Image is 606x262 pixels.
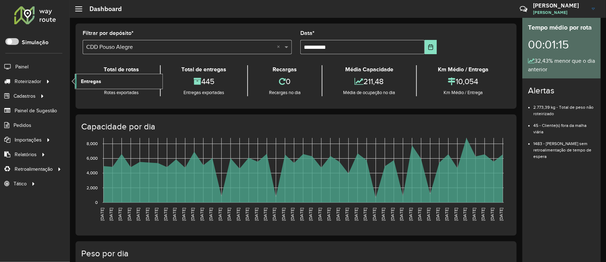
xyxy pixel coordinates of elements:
text: [DATE] [372,208,377,221]
h2: Dashboard [82,5,122,13]
text: [DATE] [408,208,413,221]
text: 0 [95,200,98,205]
span: [PERSON_NAME] [533,9,586,16]
div: Média de ocupação no dia [324,89,415,96]
text: [DATE] [172,208,177,221]
text: [DATE] [254,208,259,221]
text: [DATE] [354,208,358,221]
text: [DATE] [317,208,322,221]
li: 2.773,39 kg - Total de peso não roteirizado [533,99,595,117]
span: Cadastros [14,92,36,100]
li: 45 - Cliente(s) fora da malha viária [533,117,595,135]
label: Data [300,29,315,37]
div: 445 [162,74,246,89]
span: Importações [15,136,42,144]
div: 211,48 [324,74,415,89]
text: [DATE] [490,208,494,221]
a: Entregas [75,74,162,88]
h4: Capacidade por dia [81,122,509,132]
div: Km Médio / Entrega [419,65,508,74]
div: Recargas no dia [250,89,320,96]
div: Km Médio / Entrega [419,89,508,96]
text: [DATE] [190,208,195,221]
div: Total de entregas [162,65,246,74]
text: [DATE] [417,208,422,221]
text: [DATE] [163,208,168,221]
label: Simulação [22,38,48,47]
text: [DATE] [454,208,458,221]
text: [DATE] [445,208,449,221]
h4: Peso por dia [81,248,509,259]
text: [DATE] [218,208,222,221]
text: [DATE] [426,208,431,221]
div: 0 [250,74,320,89]
text: [DATE] [281,208,286,221]
text: [DATE] [308,208,313,221]
text: 2,000 [87,185,98,190]
span: Painel [15,63,29,71]
text: [DATE] [200,208,204,221]
text: [DATE] [127,208,131,221]
text: 4,000 [87,171,98,175]
text: [DATE] [208,208,213,221]
text: [DATE] [118,208,122,221]
text: [DATE] [390,208,395,221]
text: [DATE] [290,208,295,221]
text: [DATE] [263,208,268,221]
text: [DATE] [345,208,349,221]
span: Clear all [277,43,283,51]
text: [DATE] [435,208,440,221]
text: [DATE] [181,208,186,221]
text: [DATE] [100,208,104,221]
div: Tempo médio por rota [528,23,595,32]
text: [DATE] [363,208,367,221]
h4: Alertas [528,86,595,96]
span: Pedidos [14,122,31,129]
text: [DATE] [154,208,159,221]
text: [DATE] [472,208,476,221]
text: [DATE] [326,208,331,221]
label: Filtrar por depósito [83,29,134,37]
span: Entregas [81,78,101,85]
span: Relatórios [15,151,37,158]
div: 00:01:15 [528,32,595,57]
li: 1483 - [PERSON_NAME] sem retroalimentação de tempo de espera [533,135,595,160]
text: [DATE] [463,208,467,221]
span: Retroalimentação [15,165,53,173]
text: [DATE] [145,208,150,221]
button: Choose Date [425,40,437,54]
h3: [PERSON_NAME] [533,2,586,9]
a: Contato Rápido [516,1,531,17]
span: Roteirizador [15,78,41,85]
div: Média Capacidade [324,65,415,74]
div: Entregas exportadas [162,89,246,96]
text: [DATE] [272,208,277,221]
text: [DATE] [236,208,240,221]
text: [DATE] [136,208,140,221]
text: [DATE] [381,208,385,221]
span: Painel de Sugestão [15,107,57,114]
text: [DATE] [481,208,486,221]
text: [DATE] [109,208,113,221]
text: [DATE] [499,208,503,221]
text: 8,000 [87,142,98,146]
div: Recargas [250,65,320,74]
text: [DATE] [399,208,404,221]
text: [DATE] [299,208,304,221]
span: Tático [14,180,27,187]
div: Rotas exportadas [84,89,158,96]
text: [DATE] [336,208,340,221]
text: [DATE] [245,208,249,221]
text: 6,000 [87,156,98,161]
text: [DATE] [227,208,231,221]
div: Total de rotas [84,65,158,74]
div: 32,43% menor que o dia anterior [528,57,595,74]
div: 10,054 [419,74,508,89]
